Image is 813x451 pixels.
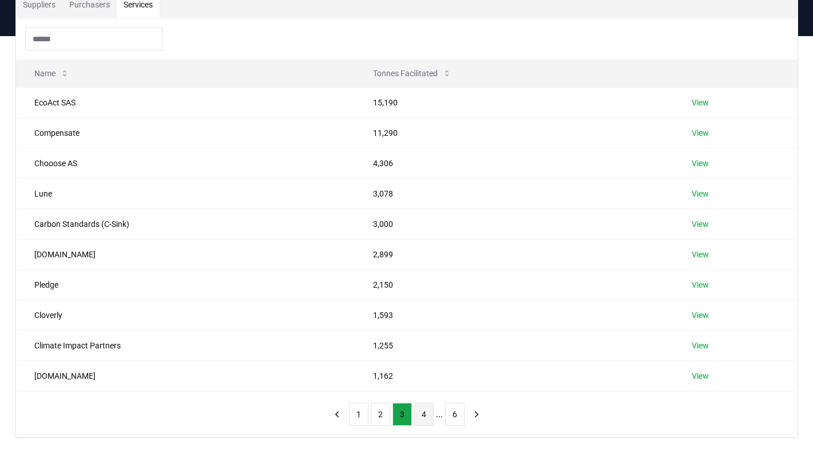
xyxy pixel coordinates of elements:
[355,209,673,239] td: 3,000
[355,269,673,300] td: 2,150
[16,209,355,239] td: Carbon Standards (C-Sink)
[692,188,709,199] a: View
[16,239,355,269] td: [DOMAIN_NAME]
[16,360,355,391] td: [DOMAIN_NAME]
[692,279,709,291] a: View
[364,62,461,85] button: Tonnes Facilitated
[692,370,709,382] a: View
[355,87,673,117] td: 15,190
[16,300,355,330] td: Cloverly
[467,403,486,426] button: next page
[16,87,355,117] td: EcoAct SAS
[349,403,368,426] button: 1
[692,249,709,260] a: View
[16,269,355,300] td: Pledge
[414,403,434,426] button: 4
[16,178,355,209] td: Lune
[25,62,78,85] button: Name
[355,300,673,330] td: 1,593
[327,403,347,426] button: previous page
[355,148,673,178] td: 4,306
[355,239,673,269] td: 2,899
[692,218,709,230] a: View
[16,148,355,178] td: Chooose AS
[692,97,709,108] a: View
[436,407,443,421] li: ...
[355,330,673,360] td: 1,255
[392,403,412,426] button: 3
[692,127,709,139] a: View
[692,309,709,321] a: View
[371,403,390,426] button: 2
[355,117,673,148] td: 11,290
[355,178,673,209] td: 3,078
[692,340,709,351] a: View
[692,158,709,169] a: View
[445,403,465,426] button: 6
[16,330,355,360] td: Climate Impact Partners
[355,360,673,391] td: 1,162
[16,117,355,148] td: Compensate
